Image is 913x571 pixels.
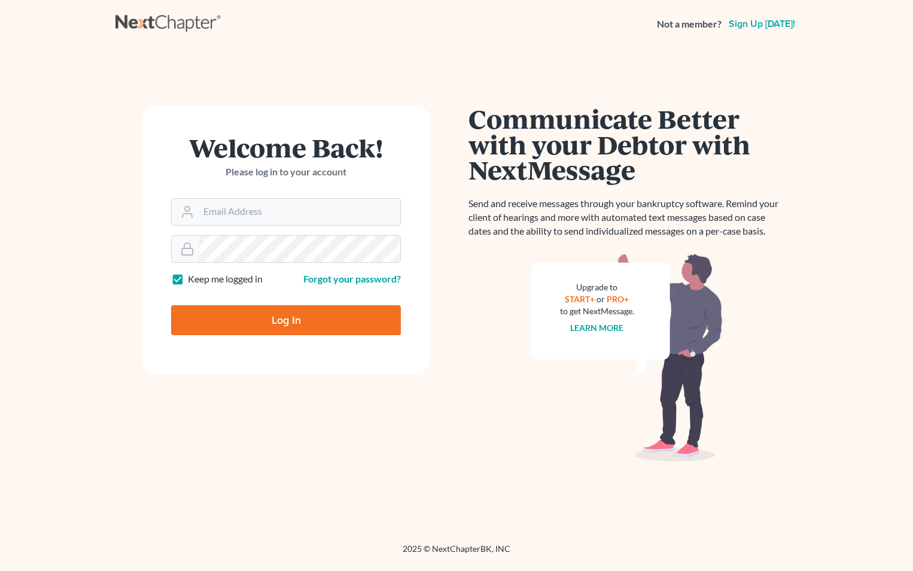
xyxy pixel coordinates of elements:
[171,135,401,160] h1: Welcome Back!
[115,543,798,564] div: 2025 © NextChapterBK, INC
[560,305,634,317] div: to get NextMessage.
[560,281,634,293] div: Upgrade to
[657,17,722,31] strong: Not a member?
[188,272,263,286] label: Keep me logged in
[468,106,786,183] h1: Communicate Better with your Debtor with NextMessage
[531,253,723,462] img: nextmessage_bg-59042aed3d76b12b5cd301f8e5b87938c9018125f34e5fa2b7a6b67550977c72.svg
[171,165,401,179] p: Please log in to your account
[607,294,629,304] a: PRO+
[571,323,624,333] a: Learn more
[565,294,595,304] a: START+
[303,273,401,284] a: Forgot your password?
[597,294,605,304] span: or
[171,305,401,335] input: Log In
[726,19,798,29] a: Sign up [DATE]!
[468,197,786,238] p: Send and receive messages through your bankruptcy software. Remind your client of hearings and mo...
[199,199,400,225] input: Email Address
